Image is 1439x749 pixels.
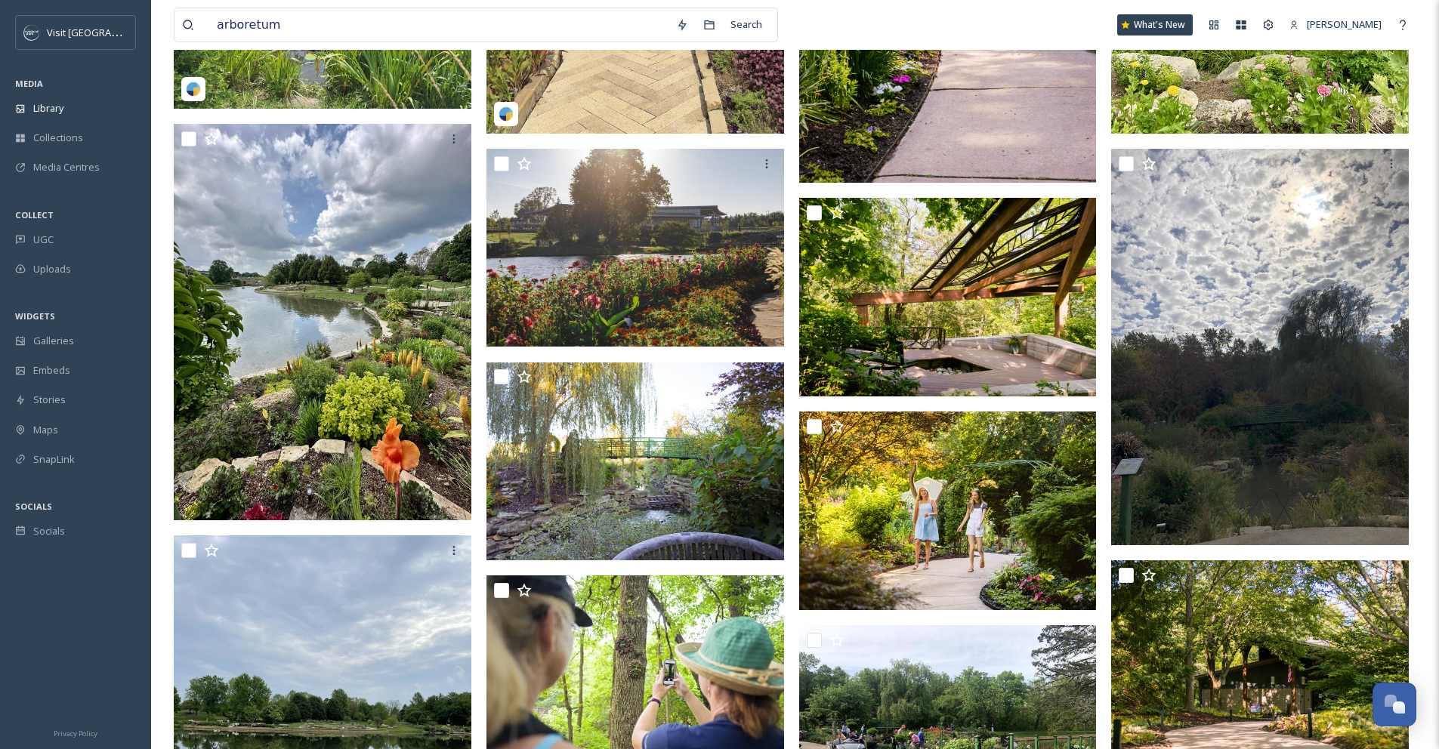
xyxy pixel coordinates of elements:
img: OP-Arboretum.jpg [174,124,471,520]
img: 002162_VISITOP_ForJamie_07192022 (2 of 5).jpg [799,411,1097,610]
span: Library [33,101,63,116]
span: Socials [33,524,65,538]
span: Maps [33,423,58,437]
span: MEDIA [15,78,43,89]
span: WIDGETS [15,310,55,322]
a: What's New [1117,14,1193,35]
span: Collections [33,131,83,145]
span: SnapLink [33,452,75,467]
input: Search your library [209,8,669,42]
span: UGC [33,233,54,247]
div: Search [723,10,770,39]
span: Privacy Policy [54,729,97,738]
span: [PERSON_NAME] [1307,17,1382,31]
span: Galleries [33,334,74,348]
button: Open Chat [1373,683,1416,726]
span: Uploads [33,262,71,276]
img: Visit OP - Arboretum - 24.JPG [799,198,1097,396]
img: Wine-Tasting-2023-04.jpg [486,149,784,347]
img: snapsea-logo.png [499,106,514,122]
img: c3es6xdrejuflcaqpovn.png [24,25,39,40]
img: B1B15928-802F-40A4-8A4D-6E5865EF70F2.jpeg [1111,149,1409,545]
img: Arboretum_Fall_MonetBridge.jpg [486,362,784,561]
a: Privacy Policy [54,723,97,741]
span: Stories [33,393,66,407]
span: COLLECT [15,209,54,220]
span: Media Centres [33,160,100,174]
img: snapsea-logo.png [186,82,201,97]
span: SOCIALS [15,501,52,512]
span: Visit [GEOGRAPHIC_DATA] [47,25,164,39]
a: [PERSON_NAME] [1282,10,1389,39]
span: Embeds [33,363,70,378]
